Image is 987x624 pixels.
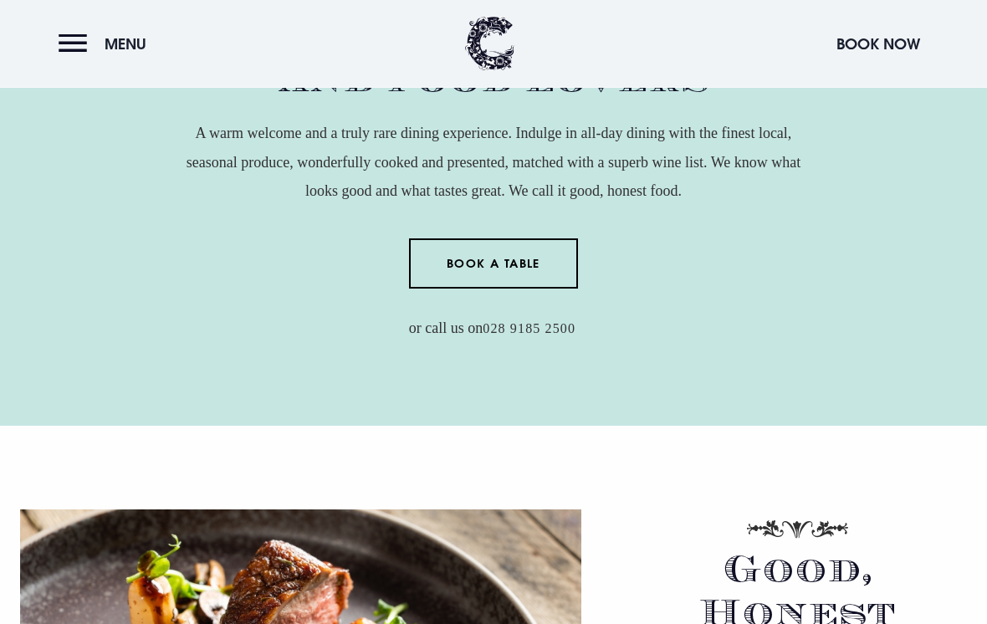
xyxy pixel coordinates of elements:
[409,239,579,289] a: Book a Table
[105,34,146,54] span: Menu
[59,26,155,62] button: Menu
[182,120,806,206] p: A warm welcome and a truly rare dining experience. Indulge in all-day dining with the finest loca...
[465,17,515,71] img: Clandeboye Lodge
[828,26,928,62] button: Book Now
[182,315,806,343] p: or call us on
[483,322,575,338] a: 028 9185 2500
